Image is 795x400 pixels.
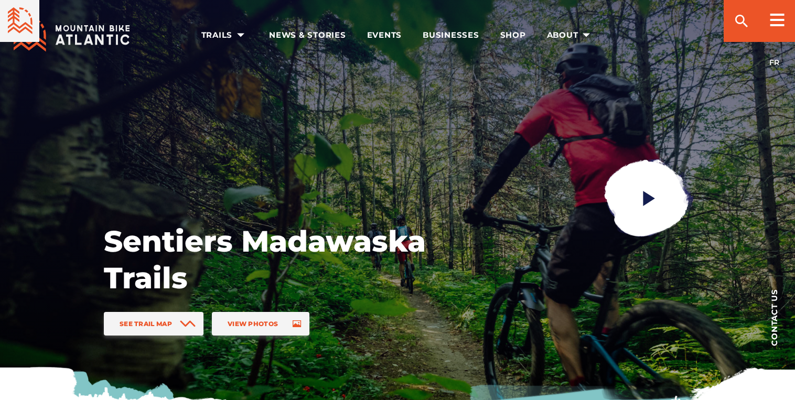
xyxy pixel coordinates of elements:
[769,58,779,67] a: FR
[423,30,479,40] span: Businesses
[547,30,594,40] span: About
[579,28,594,42] ion-icon: arrow dropdown
[228,320,278,328] span: View Photos
[640,189,659,208] ion-icon: play
[269,30,346,40] span: News & Stories
[770,289,778,346] span: Contact us
[500,30,526,40] span: Shop
[201,30,249,40] span: Trails
[120,320,172,328] span: See Trail Map
[104,223,439,296] h1: Sentiers Madawaska Trails
[104,312,203,336] a: See Trail Map
[367,30,402,40] span: Events
[733,13,750,29] ion-icon: search
[753,273,795,362] a: Contact us
[233,28,248,42] ion-icon: arrow dropdown
[212,312,309,336] a: View Photos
